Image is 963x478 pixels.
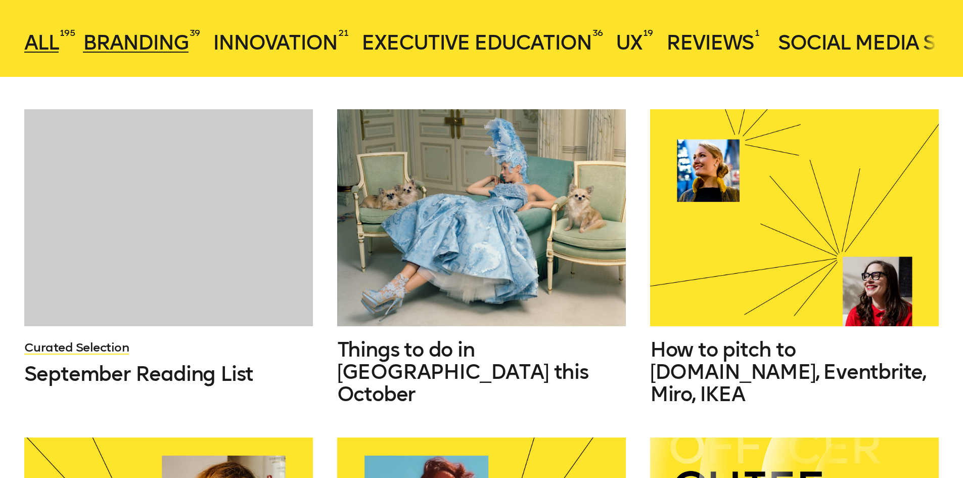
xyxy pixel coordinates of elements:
[24,362,254,386] span: September Reading List
[337,338,626,405] a: Things to do in [GEOGRAPHIC_DATA] this October
[213,30,337,55] span: Innovation
[83,30,189,55] span: Branding
[190,27,200,39] sup: 39
[24,363,313,385] a: September Reading List
[24,30,59,55] span: All
[666,30,754,55] span: Reviews
[337,337,588,406] span: Things to do in [GEOGRAPHIC_DATA] this October
[650,338,939,405] a: How to pitch to [DOMAIN_NAME], Eventbrite, Miro, IKEA
[650,337,925,406] span: How to pitch to [DOMAIN_NAME], Eventbrite, Miro, IKEA
[338,27,349,39] sup: 21
[643,27,653,39] sup: 19
[361,30,591,55] span: Executive Education
[24,340,129,355] a: Curated Selection
[60,27,75,39] sup: 195
[755,27,760,39] sup: 1
[616,30,642,55] span: UX
[592,27,603,39] sup: 36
